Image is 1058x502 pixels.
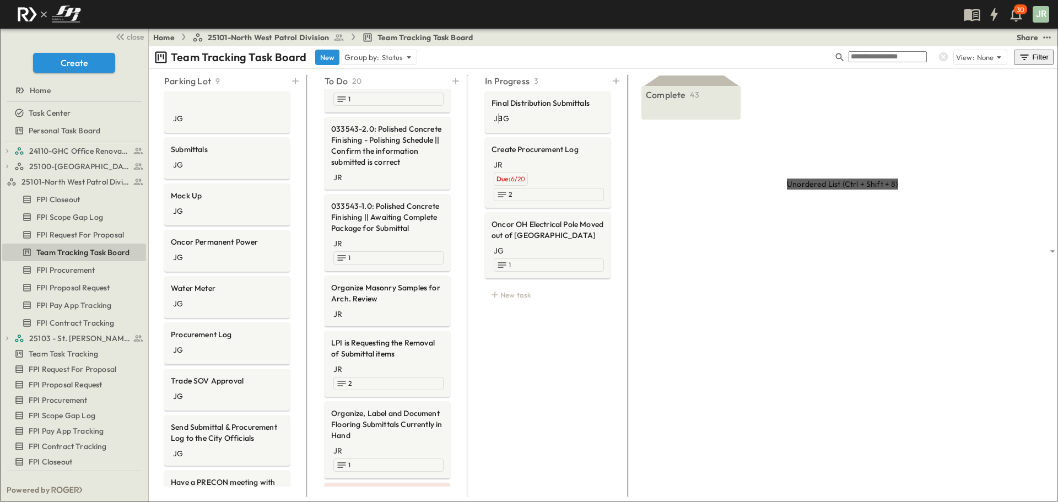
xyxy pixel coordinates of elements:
[2,191,146,208] div: test
[208,32,329,43] span: 25101-North West Patrol Division
[36,229,124,240] span: FPI Request For Proposal
[494,159,503,170] div: JR
[494,245,504,256] div: JG
[331,282,444,304] span: Organize Masonry Samples for Arch. Review
[215,75,220,87] p: 9
[153,32,479,43] nav: breadcrumbs
[29,441,107,452] span: FPI Contract Tracking
[333,238,342,249] div: JR
[2,407,146,424] div: test
[171,190,283,201] span: Mock Up
[377,32,473,43] span: Team Tracking Task Board
[348,95,350,104] span: 1
[29,145,130,156] span: 24110-GHC Office Renovations
[173,344,183,355] div: JG
[173,448,183,459] div: JG
[2,438,146,455] div: test
[2,391,146,409] div: test
[36,300,111,311] span: FPI Pay App Tracking
[29,107,71,118] span: Task Center
[2,453,146,471] div: test
[352,75,361,87] p: 20
[492,98,604,109] span: Final Distribution Submittals
[2,296,146,314] div: test
[2,142,146,160] div: test
[29,364,116,375] span: FPI Request For Proposal
[36,265,95,276] span: FPI Procurement
[2,261,146,279] div: test
[36,194,80,205] span: FPI Closeout
[348,379,352,388] span: 2
[2,360,146,378] div: test
[29,125,100,136] span: Personal Task Board
[496,175,510,183] span: Due:
[534,75,538,87] p: 3
[173,206,183,217] div: JG
[2,330,146,347] div: test
[331,123,444,168] span: 033543-2.0: Polished Concrete Finishing - Polishing Schedule || Confirm the information submitted...
[2,345,146,363] div: test
[1040,31,1054,44] button: test
[29,456,72,467] span: FPI Closeout
[977,52,994,63] p: None
[171,236,283,247] span: Oncor Permanent Power
[494,113,503,124] div: JB
[2,208,146,226] div: test
[509,261,511,269] span: 1
[787,179,898,190] div: Unordered List (Ctrl + Shift + 8)
[29,410,95,421] span: FPI Scope Gap Log
[2,226,146,244] div: test
[29,333,130,344] span: 25103 - St. [PERSON_NAME] Phase 2
[485,74,530,88] p: In Progress
[331,337,444,359] span: LPI is Requesting the Removal of Submittal items
[171,283,283,294] span: Water Meter
[29,477,53,488] span: Hidden
[127,31,144,42] span: close
[36,317,115,328] span: FPI Contract Tracking
[2,279,146,296] div: test
[956,52,975,63] p: View:
[173,391,183,402] div: JG
[171,50,306,65] p: Team Tracking Task Board
[2,422,146,440] div: test
[173,113,183,124] div: JG
[171,422,283,444] span: Send Submittal & Procurement Log to the City Officials
[348,461,350,469] span: 1
[1033,6,1049,23] div: JR
[2,314,146,332] div: test
[690,89,699,100] p: 43
[36,212,103,223] span: FPI Scope Gap Log
[171,375,283,386] span: Trade SOV Approval
[171,144,283,155] span: Submittals
[498,113,509,124] div: JG
[153,32,175,43] a: Home
[492,219,604,241] span: Oncor OH Electrical Pole Moved out of [GEOGRAPHIC_DATA]
[36,247,129,258] span: Team Tracking Task Board
[331,201,444,234] span: 033543-1.0: Polished Concrete Finishing || Awaiting Complete Package for Submittal
[315,50,339,65] button: New
[2,122,146,139] div: test
[171,329,283,340] span: Procurement Log
[344,52,380,63] p: Group by:
[164,74,211,88] p: Parking Lot
[29,379,102,390] span: FPI Proposal Request
[348,253,350,262] span: 1
[173,252,183,263] div: JG
[30,85,51,96] span: Home
[29,161,130,172] span: 25100-Vanguard Prep School
[333,364,342,375] div: JR
[333,445,342,456] div: JR
[1018,51,1049,63] div: Filter
[29,425,104,436] span: FPI Pay App Tracking
[331,408,444,441] span: Organize, Label and Document Flooring Submittals Currently in Hand
[333,309,342,320] div: JR
[485,287,611,303] div: New task
[173,298,183,309] div: JG
[511,175,526,183] span: 6/20
[492,144,604,155] span: Create Procurement Log
[171,477,283,499] span: Have a PRECON meeting with BP2 Trades
[2,244,146,261] div: test
[1017,32,1038,43] div: Share
[36,282,110,293] span: FPI Proposal Request
[509,190,512,199] span: 2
